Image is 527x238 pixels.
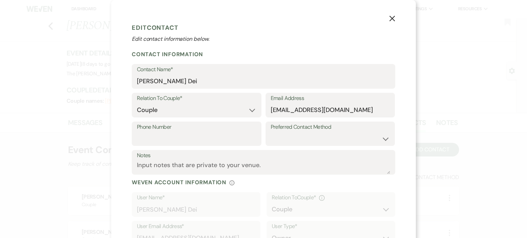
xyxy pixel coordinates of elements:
[272,193,390,203] div: Relation To Couple *
[137,122,256,132] label: Phone Number
[137,65,390,75] label: Contact Name*
[132,23,395,33] h1: Edit Contact
[137,193,255,203] label: User Name*
[271,122,390,132] label: Preferred Contact Method
[137,222,255,231] label: User Email Address*
[132,179,395,186] div: Weven Account Information
[271,93,390,103] label: Email Address
[137,151,390,161] label: Notes
[272,222,390,231] label: User Type*
[137,93,256,103] label: Relation To Couple*
[137,75,390,88] input: First and Last Name
[132,35,395,43] p: Edit contact information below.
[132,51,395,58] h2: Contact Information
